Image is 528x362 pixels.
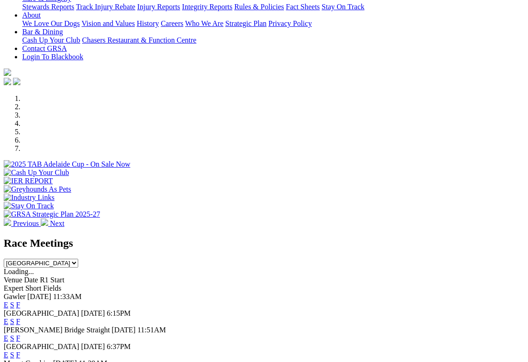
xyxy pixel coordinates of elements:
[137,3,180,11] a: Injury Reports
[268,19,312,27] a: Privacy Policy
[13,78,20,85] img: twitter.svg
[4,160,130,169] img: 2025 TAB Adelaide Cup - On Sale Now
[22,3,74,11] a: Stewards Reports
[4,268,34,275] span: Loading...
[4,351,8,359] a: E
[53,293,82,300] span: 11:33AM
[112,326,136,334] span: [DATE]
[10,301,14,309] a: S
[107,343,131,350] span: 6:37PM
[81,343,105,350] span: [DATE]
[22,28,63,36] a: Bar & Dining
[4,318,8,325] a: E
[4,169,69,177] img: Cash Up Your Club
[27,293,51,300] span: [DATE]
[4,301,8,309] a: E
[41,218,48,226] img: chevron-right-pager-white.svg
[4,218,11,226] img: chevron-left-pager-white.svg
[24,276,38,284] span: Date
[16,351,20,359] a: F
[22,53,83,61] a: Login To Blackbook
[13,219,39,227] span: Previous
[50,219,64,227] span: Next
[22,11,41,19] a: About
[4,69,11,76] img: logo-grsa-white.png
[10,318,14,325] a: S
[234,3,284,11] a: Rules & Policies
[137,19,159,27] a: History
[10,351,14,359] a: S
[4,202,54,210] img: Stay On Track
[225,19,267,27] a: Strategic Plan
[82,36,196,44] a: Chasers Restaurant & Function Centre
[4,326,110,334] span: [PERSON_NAME] Bridge Straight
[4,276,22,284] span: Venue
[4,343,79,350] span: [GEOGRAPHIC_DATA]
[161,19,183,27] a: Careers
[4,219,41,227] a: Previous
[4,334,8,342] a: E
[4,237,524,250] h2: Race Meetings
[22,36,80,44] a: Cash Up Your Club
[41,219,64,227] a: Next
[4,210,100,218] img: GRSA Strategic Plan 2025-27
[40,276,64,284] span: R1 Start
[4,293,25,300] span: Gawler
[286,3,320,11] a: Fact Sheets
[137,326,166,334] span: 11:51AM
[16,301,20,309] a: F
[4,193,55,202] img: Industry Links
[4,185,71,193] img: Greyhounds As Pets
[107,309,131,317] span: 6:15PM
[16,318,20,325] a: F
[22,19,80,27] a: We Love Our Dogs
[322,3,364,11] a: Stay On Track
[76,3,135,11] a: Track Injury Rebate
[185,19,224,27] a: Who We Are
[22,19,524,28] div: About
[16,334,20,342] a: F
[10,334,14,342] a: S
[22,44,67,52] a: Contact GRSA
[43,284,61,292] span: Fields
[81,19,135,27] a: Vision and Values
[4,78,11,85] img: facebook.svg
[22,3,524,11] div: Care & Integrity
[182,3,232,11] a: Integrity Reports
[4,177,53,185] img: IER REPORT
[81,309,105,317] span: [DATE]
[4,284,24,292] span: Expert
[22,36,524,44] div: Bar & Dining
[25,284,42,292] span: Short
[4,309,79,317] span: [GEOGRAPHIC_DATA]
